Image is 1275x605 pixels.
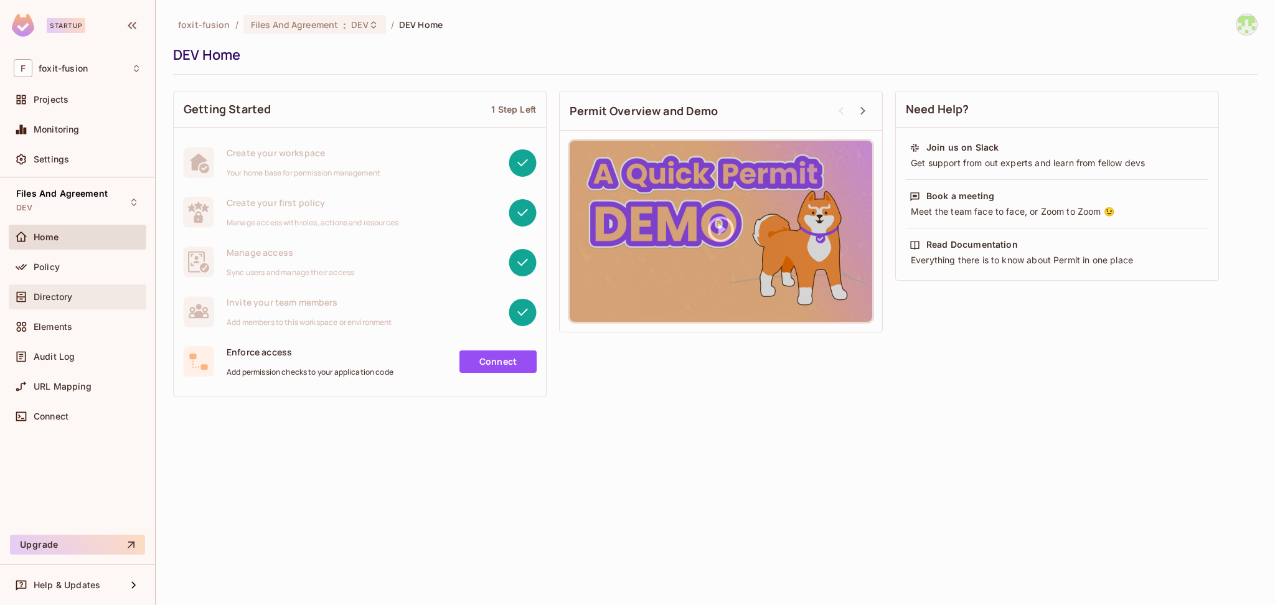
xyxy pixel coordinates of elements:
span: Enforce access [227,346,393,358]
span: Create your first policy [227,197,398,209]
div: Get support from out experts and learn from fellow devs [910,157,1205,169]
div: Book a meeting [926,190,994,202]
div: 1 Step Left [491,103,536,115]
img: deepshikha_yadav@foxitsoftware.com [1236,14,1257,35]
div: Startup [47,18,85,33]
a: Connect [459,350,537,373]
span: Add members to this workspace or environment [227,317,392,327]
div: DEV Home [173,45,1251,64]
span: Connect [34,411,68,421]
span: Manage access with roles, actions and resources [227,218,398,228]
span: Invite your team members [227,296,392,308]
div: Join us on Slack [926,141,999,154]
span: the active workspace [178,19,230,30]
span: DEV [16,203,32,213]
span: Workspace: foxit-fusion [39,63,88,73]
span: Getting Started [184,101,271,117]
span: Manage access [227,246,354,258]
span: F [14,59,32,77]
span: Need Help? [906,101,969,117]
span: Files And Agreement [251,19,339,30]
span: Monitoring [34,124,80,134]
span: Create your workspace [227,147,380,159]
span: DEV [351,19,368,30]
span: Files And Agreement [16,189,108,199]
div: Meet the team face to face, or Zoom to Zoom 😉 [910,205,1205,218]
span: Help & Updates [34,580,100,590]
div: Read Documentation [926,238,1018,251]
span: Home [34,232,59,242]
span: Directory [34,292,72,302]
li: / [235,19,238,30]
button: Upgrade [10,535,145,555]
span: Your home base for permission management [227,168,380,178]
span: Permit Overview and Demo [570,103,718,119]
span: Sync users and manage their access [227,268,354,278]
span: Elements [34,322,72,332]
span: Add permission checks to your application code [227,367,393,377]
span: : [342,20,347,30]
li: / [391,19,394,30]
span: Settings [34,154,69,164]
span: Policy [34,262,60,272]
span: DEV Home [399,19,443,30]
img: SReyMgAAAABJRU5ErkJggg== [12,14,34,37]
span: Projects [34,95,68,105]
span: Audit Log [34,352,75,362]
div: Everything there is to know about Permit in one place [910,254,1205,266]
span: URL Mapping [34,382,92,392]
